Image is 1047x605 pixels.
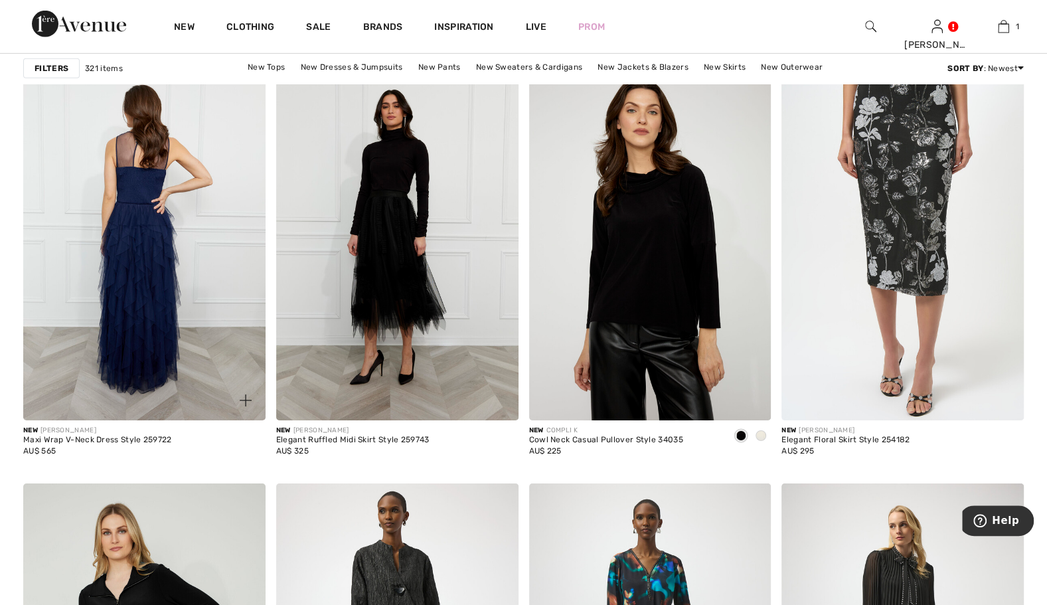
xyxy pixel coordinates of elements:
span: New [529,426,544,434]
span: AU$ 295 [781,446,814,456]
span: 321 items [85,62,123,74]
strong: Filters [35,62,68,74]
div: Ivory [751,426,771,448]
span: New [23,426,38,434]
span: AU$ 565 [23,446,56,456]
a: New Pants [412,58,467,76]
a: Prom [578,20,605,34]
a: New Outerwear [754,58,829,76]
strong: Sort By [947,64,983,73]
a: New [174,21,195,35]
span: 1 [1016,21,1019,33]
div: COMPLI K [529,426,683,436]
div: Black [731,426,751,448]
div: Maxi Wrap V-Neck Dress Style 259722 [23,436,172,445]
div: Elegant Floral Skirt Style 254182 [781,436,910,445]
img: Elegant Ruffled Midi Skirt Style 259743. Black [276,57,519,420]
a: Brands [363,21,403,35]
span: AU$ 325 [276,446,309,456]
img: search the website [865,19,876,35]
div: Cowl Neck Casual Pullover Style 34035 [529,436,683,445]
div: [PERSON_NAME] [781,426,910,436]
img: Cowl Neck Casual Pullover Style 34035. Black [529,57,771,420]
a: Live [526,20,546,34]
img: 1ère Avenue [32,11,126,37]
span: Inspiration [434,21,493,35]
img: plus_v2.svg [240,394,252,406]
a: New Dresses & Jumpsuits [294,58,410,76]
a: Maxi Wrap V-Neck Dress Style 259722. Navy [23,57,266,420]
span: AU$ 225 [529,446,562,456]
a: New Jackets & Blazers [591,58,694,76]
a: Sale [306,21,331,35]
img: My Info [931,19,943,35]
div: [PERSON_NAME] [23,426,172,436]
iframe: Opens a widget where you can find more information [962,505,1034,539]
a: New Tops [241,58,291,76]
img: My Bag [998,19,1009,35]
img: Elegant Floral Skirt Style 254182. Black/Multi [781,57,1024,420]
span: New [276,426,291,434]
a: Sign In [931,20,943,33]
div: Elegant Ruffled Midi Skirt Style 259743 [276,436,430,445]
a: 1 [971,19,1036,35]
div: [PERSON_NAME] [904,38,969,52]
a: New Sweaters & Cardigans [469,58,589,76]
div: : Newest [947,62,1024,74]
a: New Skirts [697,58,752,76]
div: [PERSON_NAME] [276,426,430,436]
span: New [781,426,796,434]
a: Clothing [226,21,274,35]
